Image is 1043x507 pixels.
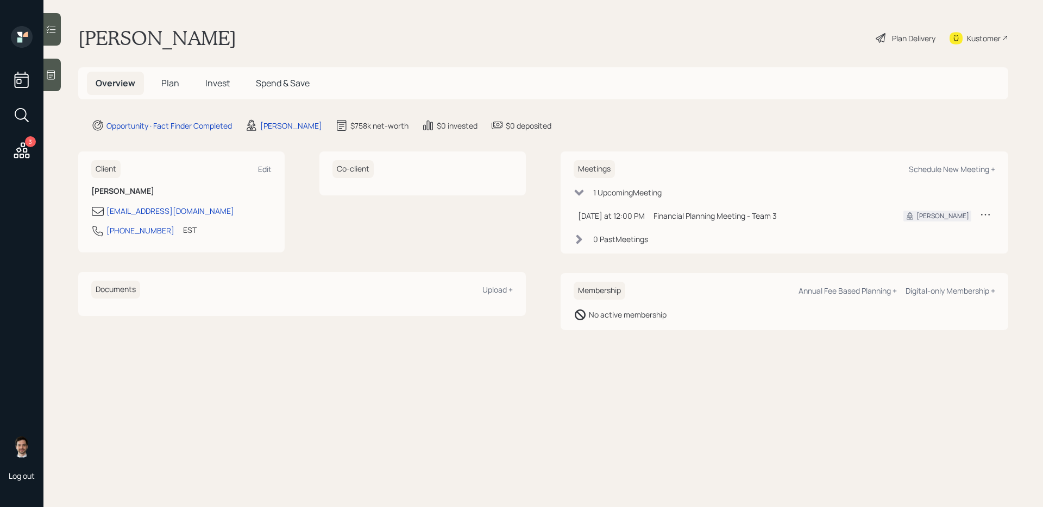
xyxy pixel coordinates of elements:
[593,233,648,245] div: 0 Past Meeting s
[906,286,995,296] div: Digital-only Membership +
[260,120,322,131] div: [PERSON_NAME]
[11,436,33,458] img: jonah-coleman-headshot.png
[78,26,236,50] h1: [PERSON_NAME]
[205,77,230,89] span: Invest
[967,33,1001,44] div: Kustomer
[654,210,886,221] div: Financial Planning Meeting - Team 3
[437,120,477,131] div: $0 invested
[91,187,272,196] h6: [PERSON_NAME]
[593,187,662,198] div: 1 Upcoming Meeting
[106,225,174,236] div: [PHONE_NUMBER]
[25,136,36,147] div: 3
[892,33,935,44] div: Plan Delivery
[506,120,551,131] div: $0 deposited
[799,286,897,296] div: Annual Fee Based Planning +
[258,164,272,174] div: Edit
[916,211,969,221] div: [PERSON_NAME]
[350,120,409,131] div: $758k net-worth
[332,160,374,178] h6: Co-client
[589,309,667,320] div: No active membership
[106,120,232,131] div: Opportunity · Fact Finder Completed
[91,281,140,299] h6: Documents
[161,77,179,89] span: Plan
[96,77,135,89] span: Overview
[256,77,310,89] span: Spend & Save
[578,210,645,221] div: [DATE] at 12:00 PM
[91,160,121,178] h6: Client
[9,471,35,481] div: Log out
[574,282,625,300] h6: Membership
[106,205,234,217] div: [EMAIL_ADDRESS][DOMAIN_NAME]
[482,284,513,295] div: Upload +
[183,224,197,236] div: EST
[574,160,615,178] h6: Meetings
[909,164,995,174] div: Schedule New Meeting +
